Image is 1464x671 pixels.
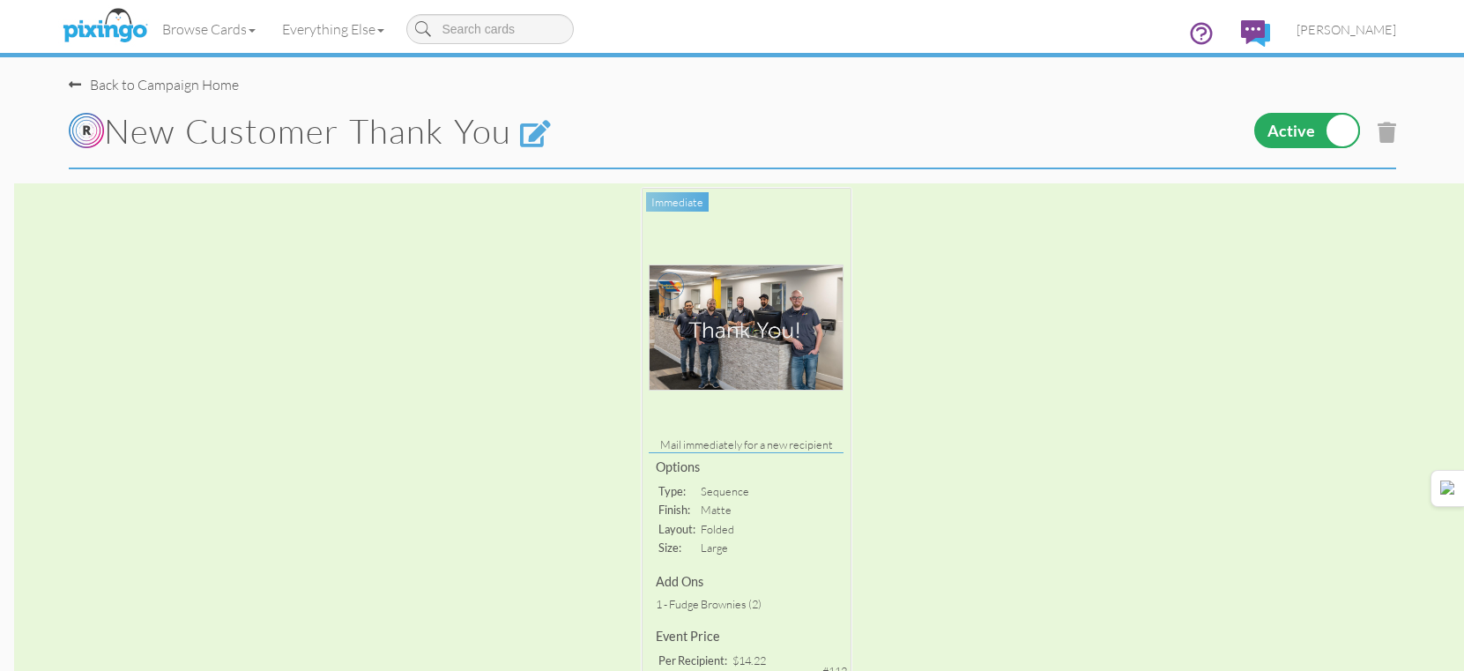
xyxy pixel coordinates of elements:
a: Browse Cards [149,7,269,51]
iframe: Chat [1463,670,1464,671]
nav-back: Campaign Home [69,57,1396,95]
input: Search cards [406,14,574,44]
div: Back to Campaign Home [69,75,239,95]
a: [PERSON_NAME] [1283,7,1409,52]
img: pixingo logo [58,4,152,48]
a: Everything Else [269,7,398,51]
span: [PERSON_NAME] [1297,22,1396,37]
img: Rippll_circleswR.png [69,113,104,148]
img: Detect Auto [1440,481,1456,496]
h1: New Customer Thank You [69,113,945,150]
img: comments.svg [1241,20,1270,47]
